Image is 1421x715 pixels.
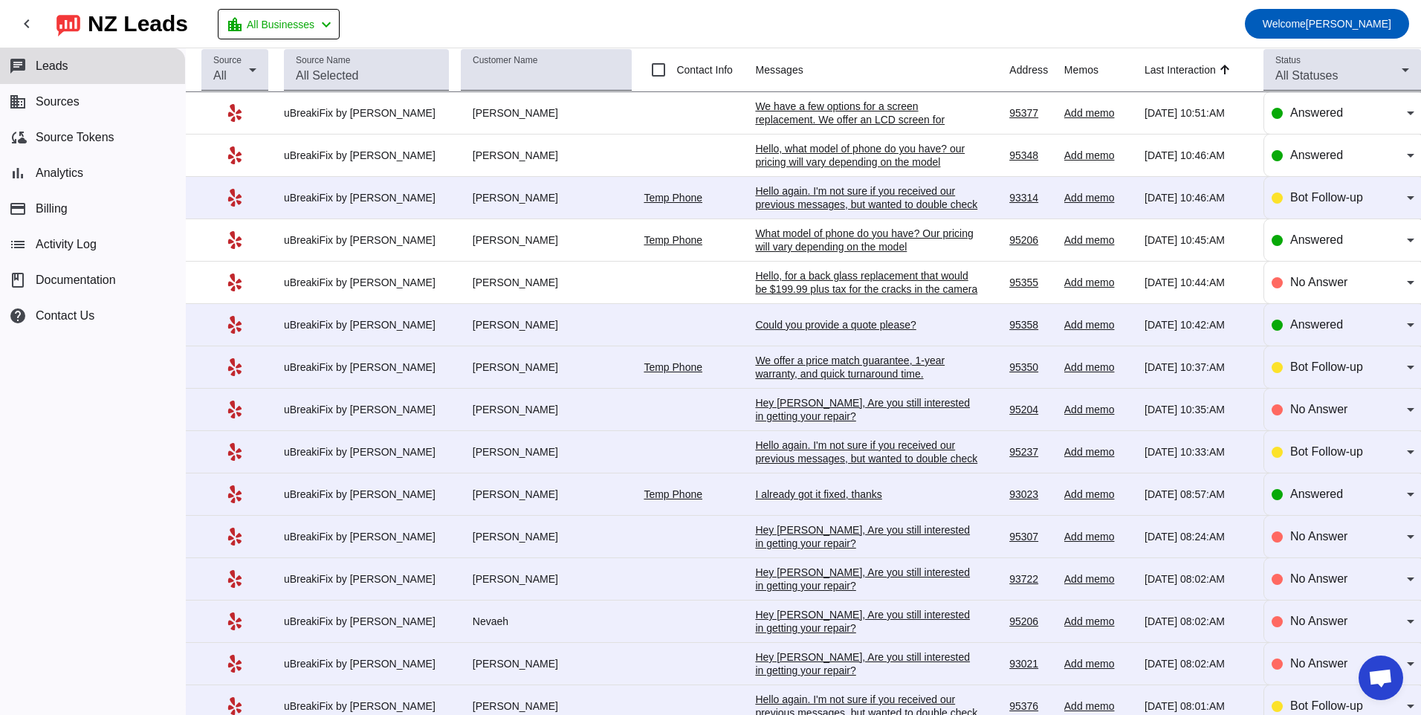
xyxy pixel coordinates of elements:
[755,523,978,550] div: Hey [PERSON_NAME], Are you still interested in getting your repair?​
[213,56,242,65] mat-label: Source
[9,57,27,75] mat-icon: chat
[284,318,449,331] div: uBreakiFix by [PERSON_NAME]
[226,274,244,291] mat-icon: Yelp
[284,149,449,162] div: uBreakiFix by [PERSON_NAME]
[1009,48,1064,92] th: Address
[1290,445,1363,458] span: Bot Follow-up
[1290,657,1347,670] span: No Answer
[755,396,978,423] div: Hey [PERSON_NAME], Are you still interested in getting your repair?​
[9,93,27,111] mat-icon: business
[1064,360,1133,374] div: Add memo
[673,62,733,77] label: Contact Info
[461,445,632,459] div: [PERSON_NAME]
[461,106,632,120] div: [PERSON_NAME]
[317,16,335,33] mat-icon: chevron_left
[1275,56,1301,65] mat-label: Status
[284,615,449,628] div: uBreakiFix by [PERSON_NAME]
[1145,191,1252,204] div: [DATE] 10:46:AM
[644,488,702,500] a: Temp Phone
[9,307,27,325] mat-icon: help
[1145,149,1252,162] div: [DATE] 10:46:AM
[461,149,632,162] div: [PERSON_NAME]
[226,401,244,418] mat-icon: Yelp
[1290,106,1343,119] span: Answered
[1145,62,1216,77] div: Last Interaction
[1290,276,1347,288] span: No Answer
[226,104,244,122] mat-icon: Yelp
[247,14,314,35] span: All Businesses
[36,166,83,180] span: Analytics
[226,231,244,249] mat-icon: Yelp
[1145,530,1252,543] div: [DATE] 08:24:AM
[461,318,632,331] div: [PERSON_NAME]
[644,361,702,373] a: Temp Phone
[755,184,978,224] div: Hello again. I'm not sure if you received our previous messages, but wanted to double check if we...
[755,650,978,677] div: Hey [PERSON_NAME], Are you still interested in getting your repair?​
[226,16,244,33] mat-icon: location_city
[1290,233,1343,246] span: Answered
[755,269,978,336] div: Hello, for a back glass replacement that would be $199.99 plus tax for the cracks in the camera i...
[226,655,244,673] mat-icon: Yelp
[755,439,978,479] div: Hello again. I'm not sure if you received our previous messages, but wanted to double check if we...
[1064,699,1133,713] div: Add memo
[36,131,114,144] span: Source Tokens
[226,146,244,164] mat-icon: Yelp
[1064,403,1133,416] div: Add memo
[1145,276,1252,289] div: [DATE] 10:44:AM
[226,316,244,334] mat-icon: Yelp
[1009,699,1052,713] div: 95376
[1145,615,1252,628] div: [DATE] 08:02:AM
[36,238,97,251] span: Activity Log
[1064,48,1145,92] th: Memos
[1009,360,1052,374] div: 95350
[284,530,449,543] div: uBreakiFix by [PERSON_NAME]
[9,271,27,289] span: book
[461,572,632,586] div: [PERSON_NAME]
[1064,106,1133,120] div: Add memo
[1290,403,1347,415] span: No Answer
[1009,530,1052,543] div: 95307
[461,276,632,289] div: [PERSON_NAME]
[461,233,632,247] div: [PERSON_NAME]
[1064,149,1133,162] div: Add memo
[1009,149,1052,162] div: 95348
[284,572,449,586] div: uBreakiFix by [PERSON_NAME]
[56,11,80,36] img: logo
[296,56,350,65] mat-label: Source Name
[1064,657,1133,670] div: Add memo
[1359,656,1403,700] div: Open chat
[284,191,449,204] div: uBreakiFix by [PERSON_NAME]
[1290,149,1343,161] span: Answered
[1009,488,1052,501] div: 93023
[36,59,68,73] span: Leads
[226,612,244,630] mat-icon: Yelp
[88,13,188,34] div: NZ Leads
[755,488,978,501] div: I already got it fixed, thanks
[461,615,632,628] div: Nevaeh
[755,227,978,253] div: What model of phone do you have? Our pricing will vary depending on the model
[461,699,632,713] div: [PERSON_NAME]
[218,9,340,39] button: All Businesses
[1145,233,1252,247] div: [DATE] 10:45:AM
[1009,403,1052,416] div: 95204
[284,233,449,247] div: uBreakiFix by [PERSON_NAME]
[1064,572,1133,586] div: Add memo
[1009,572,1052,586] div: 93722
[1009,445,1052,459] div: 95237
[1064,530,1133,543] div: Add memo
[1145,403,1252,416] div: [DATE] 10:35:AM
[1145,318,1252,331] div: [DATE] 10:42:AM
[1009,657,1052,670] div: 93021
[226,443,244,461] mat-icon: Yelp
[461,530,632,543] div: [PERSON_NAME]
[226,697,244,715] mat-icon: Yelp
[1290,615,1347,627] span: No Answer
[1145,657,1252,670] div: [DATE] 08:02:AM
[461,403,632,416] div: [PERSON_NAME]
[284,360,449,374] div: uBreakiFix by [PERSON_NAME]
[284,657,449,670] div: uBreakiFix by [PERSON_NAME]
[9,129,27,146] mat-icon: cloud_sync
[1009,615,1052,628] div: 95206
[1290,360,1363,373] span: Bot Follow-up
[284,403,449,416] div: uBreakiFix by [PERSON_NAME]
